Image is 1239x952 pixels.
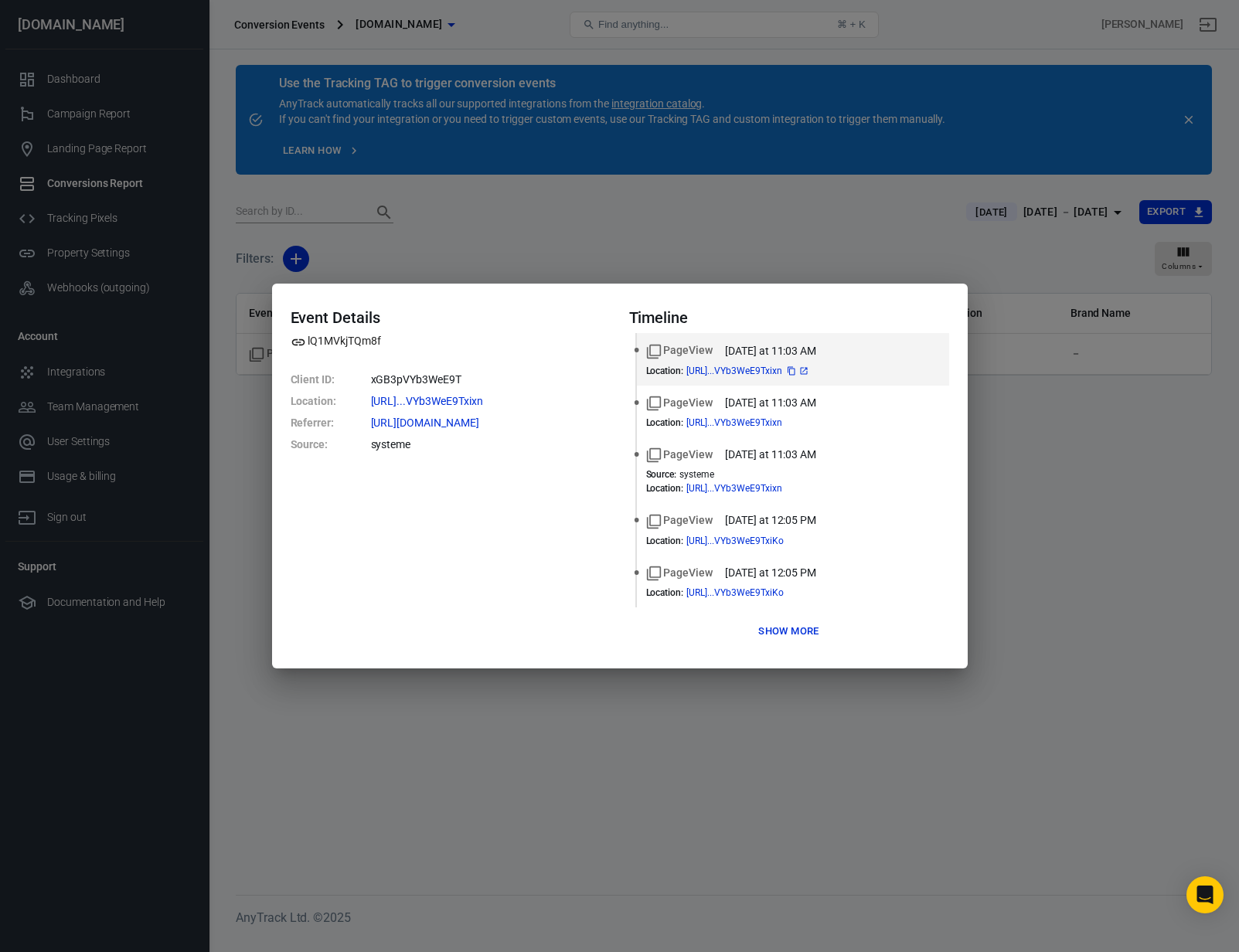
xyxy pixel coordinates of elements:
dt: Source : [291,433,368,455]
dt: Location : [646,535,684,546]
time: 2025-09-04T11:03:31-07:00 [725,447,816,463]
dt: Location : [646,417,684,428]
time: 2025-09-04T11:03:38-07:00 [725,395,816,411]
a: Open in new tab [798,365,810,377]
h4: Timeline [629,308,949,327]
time: 2025-09-03T12:05:50-07:00 [725,512,816,529]
button: copy [785,365,798,377]
button: Show more [754,620,822,644]
span: Standard event name [646,342,713,359]
dt: Location : [646,587,684,598]
span: https://systeme.io/ [371,417,507,428]
h4: Event Details [291,308,611,327]
time: 2025-09-04T11:03:47-07:00 [725,343,816,359]
dd: https://systeme.io/ [371,412,611,433]
dd: systeme [371,433,611,455]
dt: Referrer : [291,412,368,433]
span: https://www.thecraftedceo.com/ai-dream-team?_atid=lQ1MVkjTQm8fxGB3pVYb3WeE9Txixn [686,418,810,427]
span: Standard event name [646,395,713,411]
span: https://www.thecraftedceo.com/ai-dream-team?_atid=lQ1MVkjTQm8fxGB3pVYb3WeE9TxiKo [686,536,812,546]
span: Property [291,333,381,349]
dt: Location : [646,483,684,494]
dt: Client ID : [291,369,368,390]
span: Standard event name [646,447,713,463]
time: 2025-09-03T12:05:40-07:00 [725,565,816,581]
dd: https://www.thecraftedceo.com/adt-70prompts-addon?_atid=lQ1MVkjTQm8fxGB3pVYb3WeE9Txixn [371,390,611,412]
span: https://www.thecraftedceo.com/adt-70prompts-addon?_atid=lQ1MVkjTQm8fxGB3pVYb3WeE9Txixn [686,366,810,376]
span: https://www.thecraftedceo.com/ai-dream-team?_atid=lQ1MVkjTQm8fxGB3pVYb3WeE9TxiKo [686,588,812,597]
span: systeme [679,469,714,480]
span: https://www.thecraftedceo.com/?_atid=lQ1MVkjTQm8fxGB3pVYb3WeE9Txixn [686,484,810,493]
dt: Location : [291,390,368,412]
dt: Source : [646,469,677,480]
dd: xGB3pVYb3WeE9T [371,369,611,390]
span: Standard event name [646,565,713,581]
div: Open Intercom Messenger [1186,876,1224,913]
span: Standard event name [646,512,713,529]
dt: Location : [646,365,684,376]
span: https://www.thecraftedceo.com/adt-70prompts-addon?_atid=lQ1MVkjTQm8fxGB3pVYb3WeE9Txixn [371,396,511,406]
